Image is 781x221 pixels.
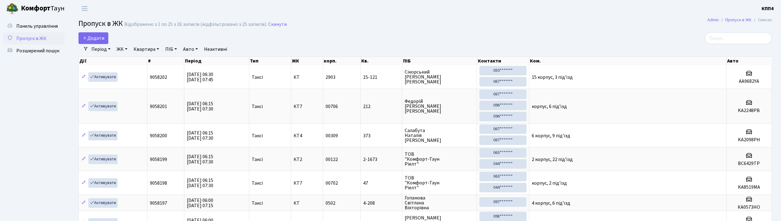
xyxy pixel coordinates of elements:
a: Активувати [88,198,118,208]
span: КТ2 [294,157,320,162]
span: 2-1673 [363,157,399,162]
a: Активувати [88,102,118,111]
th: ПІБ [403,57,477,65]
span: 4-208 [363,201,399,206]
a: Неактивні [202,44,230,54]
span: 4 корпус, 6 під'їзд [532,200,570,207]
span: 15 корпус, 3 під'їзд [532,74,573,81]
span: 212 [363,104,399,109]
a: Квартира [131,44,162,54]
span: 9058202 [150,74,167,81]
span: Пропуск в ЖК [16,35,46,42]
a: Період [89,44,113,54]
a: Скинути [268,22,287,27]
li: Список [751,17,772,23]
span: Федорій [PERSON_NAME] [PERSON_NAME] [405,99,474,114]
span: [DATE] 06:30 [DATE] 07:45 [187,71,213,83]
th: Кв. [361,57,402,65]
a: ЖК [114,44,130,54]
span: 9058201 [150,103,167,110]
span: Пропуск в ЖК [78,18,123,29]
span: Гопанова Світлана Вікторівна [405,195,474,210]
h5: BC6429TP [729,161,769,167]
span: Таксі [252,157,263,162]
span: [DATE] 06:15 [DATE] 07:30 [187,130,213,142]
span: [DATE] 06:15 [DATE] 07:30 [187,153,213,165]
span: 00122 [326,156,338,163]
span: ТОВ "Комфорт-Таун Ріелт" [405,175,474,190]
span: 2903 [326,74,335,81]
input: Пошук... [705,32,772,44]
th: # [147,57,184,65]
h5: КА0573НО [729,204,769,210]
th: Період [184,57,249,65]
span: [DATE] 06:15 [DATE] 07:30 [187,100,213,112]
a: ПІБ [163,44,179,54]
span: КТ4 [294,133,320,138]
span: 00702 [326,180,338,187]
span: Таксі [252,133,263,138]
h5: KA2248PB [729,108,769,114]
span: 15-121 [363,75,399,80]
nav: breadcrumb [698,14,781,26]
img: logo.png [6,2,18,15]
th: Контакти [477,57,530,65]
span: Таун [21,3,65,14]
span: КТ [294,75,320,80]
a: Admin [707,17,719,23]
span: Сікорський [PERSON_NAME] [PERSON_NAME] [405,70,474,84]
a: Авто [181,44,200,54]
a: Активувати [88,178,118,188]
h5: KA2098PH [729,137,769,143]
a: Активувати [88,155,118,164]
th: Авто [727,57,772,65]
span: корпус, 6 під'їзд [532,103,567,110]
th: Дії [79,57,147,65]
span: КТ [294,201,320,206]
span: Таксі [252,201,263,206]
a: КПП4 [762,5,774,12]
b: Комфорт [21,3,50,13]
span: 2 корпус, 22 під'їзд [532,156,573,163]
span: 9058199 [150,156,167,163]
th: ЖК [291,57,323,65]
a: Пропуск в ЖК [3,32,65,45]
span: 00706 [326,103,338,110]
span: Таксі [252,104,263,109]
span: Салабута Наталія [PERSON_NAME] [405,128,474,143]
span: 9058200 [150,132,167,139]
th: корп. [323,57,361,65]
span: КТ7 [294,104,320,109]
span: Таксі [252,181,263,186]
span: 0502 [326,200,335,207]
a: Пропуск в ЖК [725,17,751,23]
span: корпус, 2 під'їзд [532,180,567,187]
div: Відображено з 1 по 25 з 26 записів (відфільтровано з 25 записів). [124,22,267,27]
button: Переключити навігацію [77,3,92,14]
th: Тип [249,57,291,65]
h5: АА9682YA [729,78,769,84]
span: [DATE] 06:15 [DATE] 07:30 [187,177,213,189]
span: 47 [363,181,399,186]
th: Ком. [529,57,727,65]
a: Розширений пошук [3,45,65,57]
span: Таксі [252,75,263,80]
span: 6 корпус, 9 під'їзд [532,132,570,139]
span: 00309 [326,132,338,139]
a: Активувати [88,72,118,82]
a: Активувати [88,131,118,140]
span: 9058197 [150,200,167,207]
span: КТ7 [294,181,320,186]
span: [DATE] 06:00 [DATE] 07:15 [187,197,213,209]
span: 9058198 [150,180,167,187]
span: Розширений пошук [16,47,59,54]
span: Панель управління [16,23,58,30]
a: Панель управління [3,20,65,32]
span: 373 [363,133,399,138]
a: Додати [78,32,108,44]
span: Додати [82,35,104,42]
h5: KA8519MA [729,184,769,190]
span: ТОВ "Комфорт-Таун Ріелт" [405,152,474,167]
